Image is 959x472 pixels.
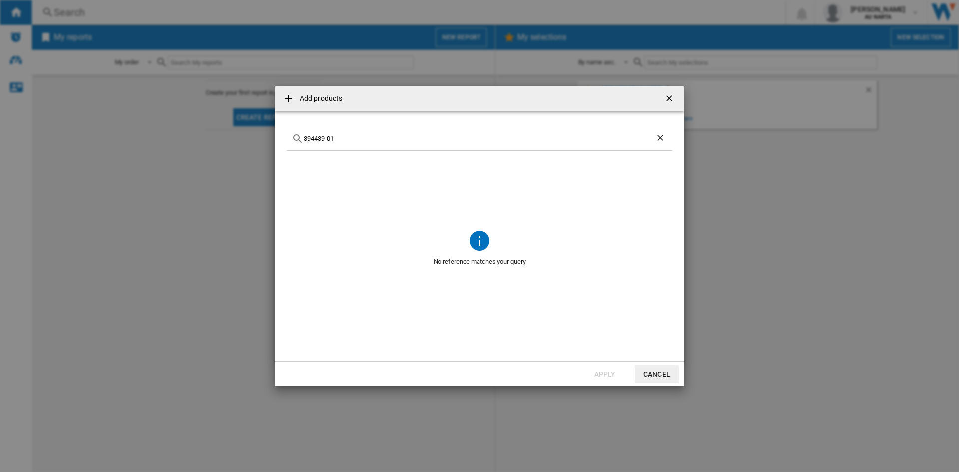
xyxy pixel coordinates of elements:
[287,252,672,271] span: No reference matches your query
[660,89,680,109] button: getI18NText('BUTTONS.CLOSE_DIALOG')
[295,94,342,104] h4: Add products
[655,133,667,145] ng-md-icon: Clear search
[304,135,655,142] input: Search for a product
[635,365,679,383] button: Cancel
[664,93,676,105] ng-md-icon: getI18NText('BUTTONS.CLOSE_DIALOG')
[583,365,627,383] button: Apply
